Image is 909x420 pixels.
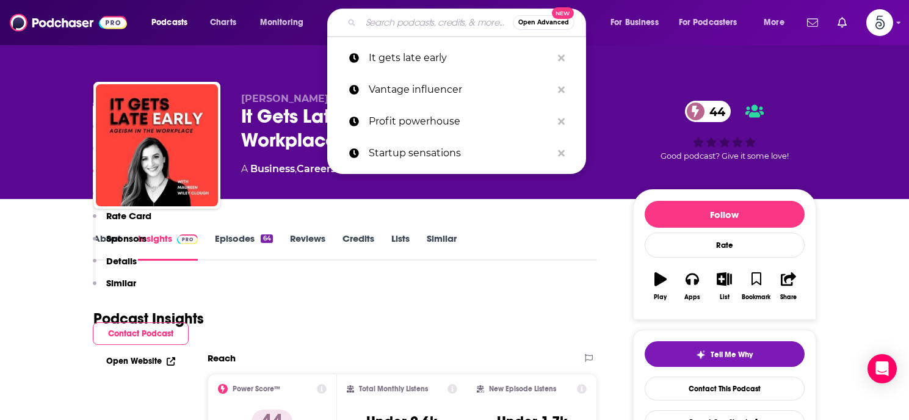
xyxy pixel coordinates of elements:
div: Bookmark [742,294,770,301]
span: , [295,163,297,175]
h2: Reach [208,352,236,364]
div: 44Good podcast? Give it some love! [633,93,816,168]
img: It Gets Late Early: Ageism in the Workplace [96,84,218,206]
a: Profit powerhouse [327,106,586,137]
a: Episodes64 [215,233,272,261]
a: Business [250,163,295,175]
a: Lists [391,233,410,261]
span: New [552,7,574,19]
button: tell me why sparkleTell Me Why [645,341,805,367]
img: Podchaser - Follow, Share and Rate Podcasts [10,11,127,34]
a: Vantage influencer [327,74,586,106]
h2: Total Monthly Listens [359,385,428,393]
div: Rate [645,233,805,258]
button: Share [772,264,804,308]
p: It gets late early [369,42,552,74]
button: Details [93,255,137,278]
button: Bookmark [741,264,772,308]
button: List [708,264,740,308]
div: A podcast [241,162,430,176]
button: open menu [252,13,319,32]
button: Apps [676,264,708,308]
button: Open AdvancedNew [513,15,574,30]
div: Play [654,294,667,301]
button: open menu [143,13,203,32]
div: Open Intercom Messenger [867,354,897,383]
span: Charts [210,14,236,31]
span: More [764,14,784,31]
p: Startup sensations [369,137,552,169]
span: For Business [610,14,659,31]
a: Show notifications dropdown [833,12,852,33]
span: Good podcast? Give it some love! [661,151,789,161]
span: Open Advanced [518,20,569,26]
a: Careers [297,163,336,175]
span: 44 [697,101,731,122]
a: Similar [427,233,457,261]
span: Monitoring [260,14,303,31]
a: Show notifications dropdown [802,12,823,33]
span: [PERSON_NAME] [PERSON_NAME] [241,93,419,104]
button: Sponsors [93,233,147,255]
a: Open Website [106,356,175,366]
button: open menu [602,13,674,32]
button: Contact Podcast [93,322,189,345]
span: Logged in as Spiral5-G2 [866,9,893,36]
p: Sponsors [106,233,147,244]
button: open menu [671,13,755,32]
a: Reviews [290,233,325,261]
a: 44 [685,101,731,122]
button: Show profile menu [866,9,893,36]
div: Share [780,294,797,301]
div: 64 [261,234,272,243]
input: Search podcasts, credits, & more... [361,13,513,32]
p: Vantage influencer [369,74,552,106]
a: Startup sensations [327,137,586,169]
button: Follow [645,201,805,228]
div: List [720,294,730,301]
a: It gets late early [327,42,586,74]
p: Details [106,255,137,267]
img: User Profile [866,9,893,36]
span: Tell Me Why [711,350,753,360]
a: Contact This Podcast [645,377,805,400]
p: Similar [106,277,136,289]
a: Credits [342,233,374,261]
h2: Power Score™ [233,385,280,393]
button: Play [645,264,676,308]
span: For Podcasters [679,14,737,31]
span: Podcasts [151,14,187,31]
button: open menu [755,13,800,32]
img: tell me why sparkle [696,350,706,360]
h2: New Episode Listens [489,385,556,393]
p: Profit powerhouse [369,106,552,137]
a: Charts [202,13,244,32]
button: Similar [93,277,136,300]
div: Search podcasts, credits, & more... [339,9,598,37]
div: Apps [684,294,700,301]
